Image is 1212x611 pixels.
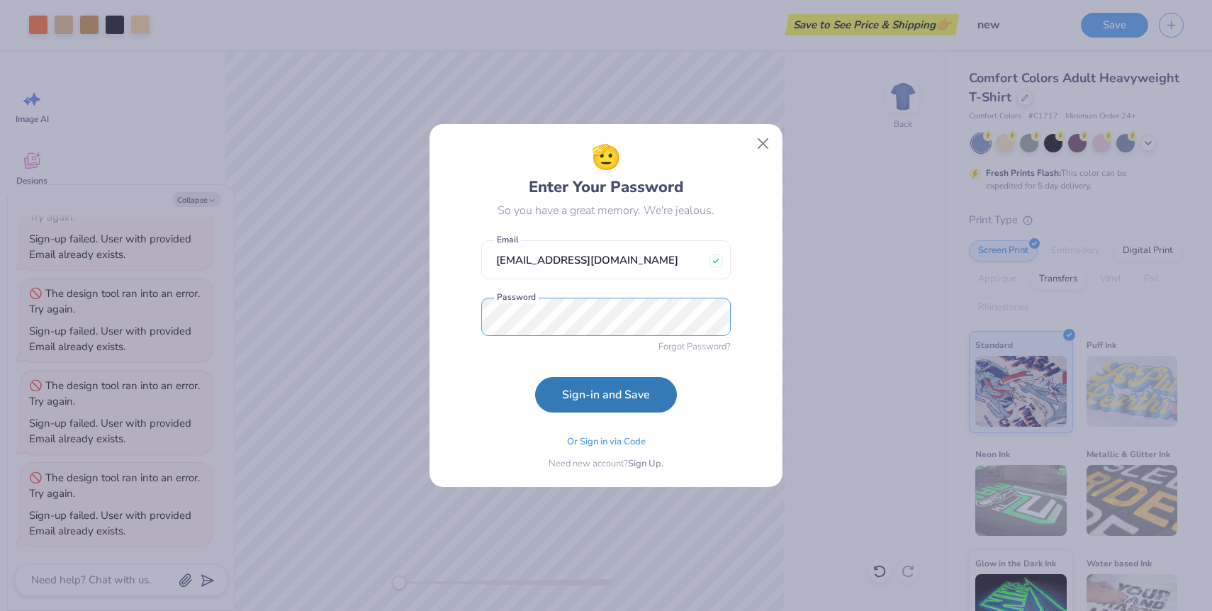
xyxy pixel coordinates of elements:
[535,377,677,413] button: Sign-in and Save
[498,202,714,219] div: So you have a great memory. We're jealous.
[591,140,621,176] span: 🫡
[628,457,663,471] span: Sign Up.
[529,140,683,199] div: Enter Your Password
[658,340,731,354] span: Forgot Password?
[549,457,663,471] div: Need new account?
[750,130,777,157] button: Close
[567,435,646,449] span: Or Sign in via Code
